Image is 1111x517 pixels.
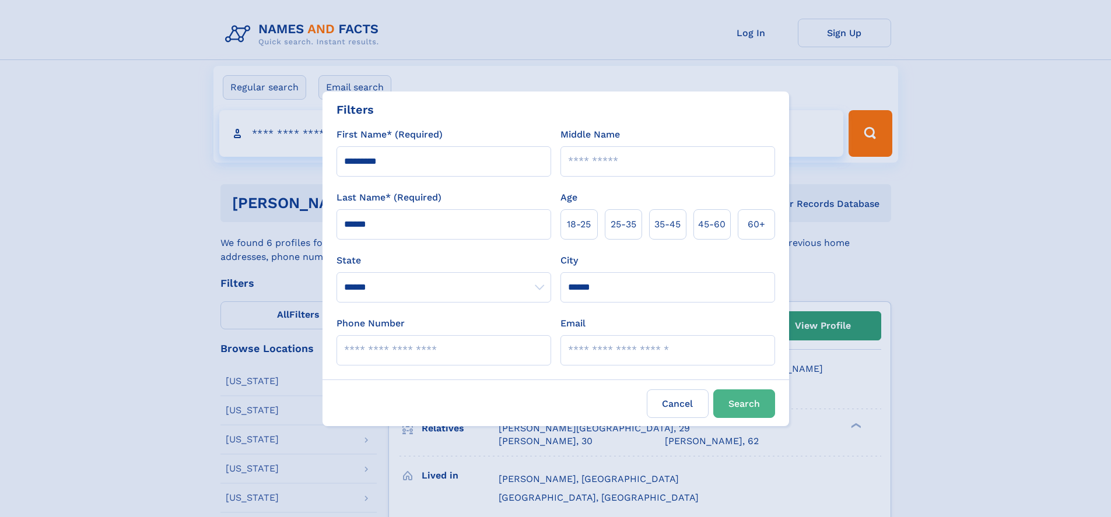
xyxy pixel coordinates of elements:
[337,101,374,118] div: Filters
[560,254,578,268] label: City
[560,191,577,205] label: Age
[560,128,620,142] label: Middle Name
[337,128,443,142] label: First Name* (Required)
[713,389,775,418] button: Search
[748,217,765,231] span: 60+
[337,191,441,205] label: Last Name* (Required)
[698,217,726,231] span: 45‑60
[337,316,405,330] label: Phone Number
[654,217,681,231] span: 35‑45
[337,254,551,268] label: State
[611,217,636,231] span: 25‑35
[567,217,591,231] span: 18‑25
[647,389,709,418] label: Cancel
[560,316,586,330] label: Email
